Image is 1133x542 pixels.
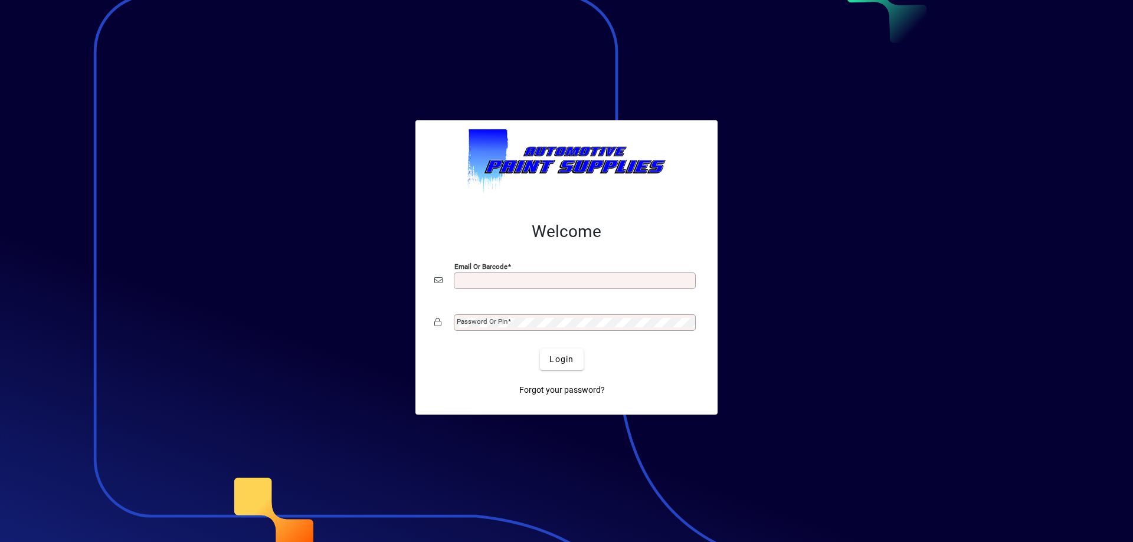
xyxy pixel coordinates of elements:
[540,349,583,370] button: Login
[457,317,507,326] mat-label: Password or Pin
[454,262,507,271] mat-label: Email or Barcode
[519,384,605,396] span: Forgot your password?
[549,353,574,366] span: Login
[434,222,699,242] h2: Welcome
[515,379,610,400] a: Forgot your password?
